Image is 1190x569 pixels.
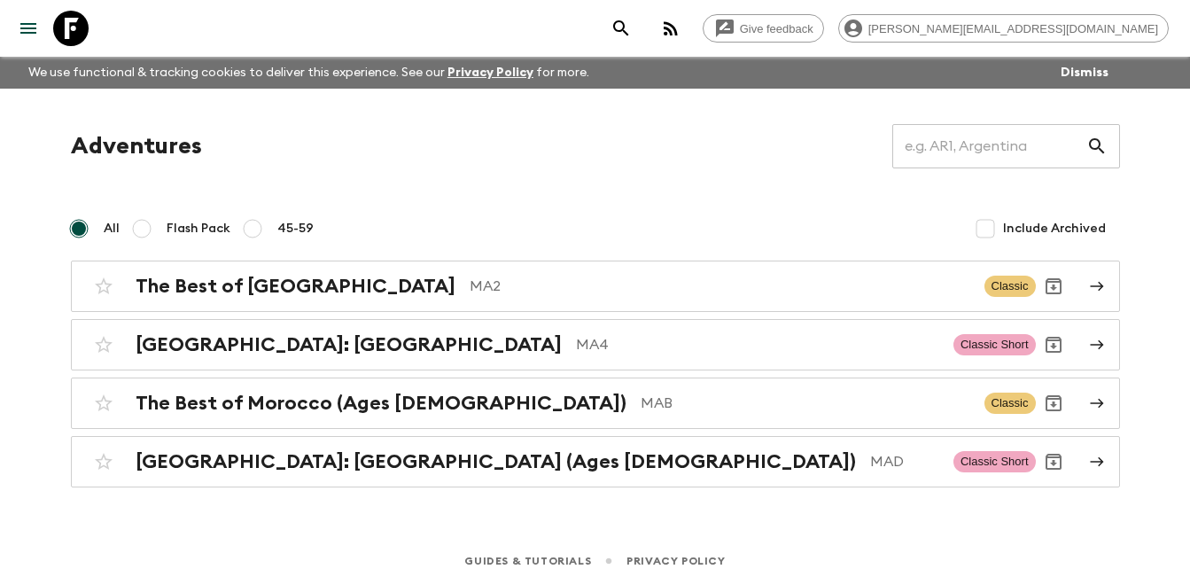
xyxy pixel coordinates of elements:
button: Archive [1036,269,1071,304]
button: search adventures [603,11,639,46]
span: Classic [984,393,1036,414]
span: Classic [984,276,1036,297]
span: 45-59 [277,220,314,238]
span: Classic Short [953,334,1036,355]
h2: The Best of Morocco (Ages [DEMOGRAPHIC_DATA]) [136,392,626,415]
button: Archive [1036,386,1071,421]
a: [GEOGRAPHIC_DATA]: [GEOGRAPHIC_DATA] (Ages [DEMOGRAPHIC_DATA])MADClassic ShortArchive [71,436,1120,487]
p: MA4 [576,334,939,355]
span: Include Archived [1003,220,1106,238]
button: Archive [1036,327,1071,362]
a: Privacy Policy [447,66,533,79]
p: MA2 [470,276,970,297]
h2: [GEOGRAPHIC_DATA]: [GEOGRAPHIC_DATA] (Ages [DEMOGRAPHIC_DATA]) [136,450,856,473]
span: [PERSON_NAME][EMAIL_ADDRESS][DOMAIN_NAME] [859,22,1168,35]
a: [GEOGRAPHIC_DATA]: [GEOGRAPHIC_DATA]MA4Classic ShortArchive [71,319,1120,370]
p: We use functional & tracking cookies to deliver this experience. See our for more. [21,57,596,89]
h1: Adventures [71,129,202,164]
span: All [104,220,120,238]
div: [PERSON_NAME][EMAIL_ADDRESS][DOMAIN_NAME] [838,14,1169,43]
a: Give feedback [703,14,824,43]
h2: The Best of [GEOGRAPHIC_DATA] [136,275,455,298]
p: MAD [870,451,939,472]
span: Classic Short [953,451,1036,472]
span: Flash Pack [167,220,230,238]
span: Give feedback [730,22,823,35]
a: The Best of [GEOGRAPHIC_DATA]MA2ClassicArchive [71,261,1120,312]
button: Archive [1036,444,1071,479]
button: Dismiss [1056,60,1113,85]
input: e.g. AR1, Argentina [892,121,1086,171]
a: The Best of Morocco (Ages [DEMOGRAPHIC_DATA])MABClassicArchive [71,378,1120,429]
h2: [GEOGRAPHIC_DATA]: [GEOGRAPHIC_DATA] [136,333,562,356]
button: menu [11,11,46,46]
p: MAB [641,393,970,414]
